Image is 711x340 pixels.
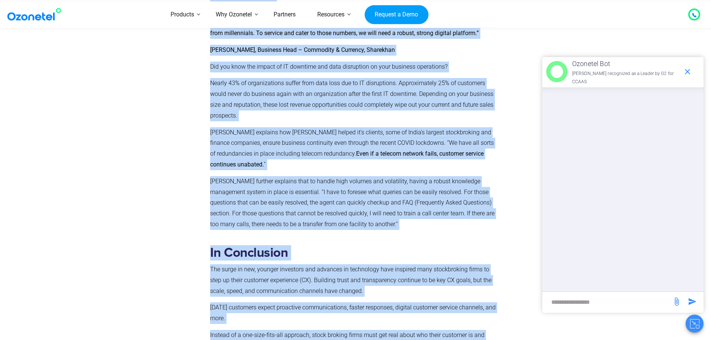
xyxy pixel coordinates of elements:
span: end chat or minimize [680,64,695,79]
p: Ozonetel Bot [572,58,679,70]
strong: In Conclusion [210,246,288,259]
p: [DATE] customers expect proactive communications, faster responses, digital customer service chan... [210,302,498,324]
div: new-msg-input [546,296,668,309]
a: Why Ozonetel [205,1,263,28]
p: [PERSON_NAME] further explains that to handle high volumes and volatility, having a robust knowle... [210,176,498,230]
p: The surge in new, younger investors and advances in technology have inspired many stockbroking fi... [210,264,498,296]
img: header [546,61,568,82]
span: send message [669,294,684,309]
p: [PERSON_NAME] recognized as a Leader by G2 for CCAAS [572,70,679,86]
a: Partners [263,1,306,28]
b: Even if a telecom network fails, customer service continues unabated. [210,150,484,168]
button: Close chat [686,315,704,333]
a: Resources [306,1,355,28]
a: Products [160,1,205,28]
b: [PERSON_NAME], Business Head – Commodity & Currency, Sharekhan [210,46,395,53]
p: [PERSON_NAME] explains how [PERSON_NAME] helped it’s clients, some of India’s largest stockbrokin... [210,127,498,170]
p: Did you know the impact of IT downtime and data disruption on your business operations? [210,62,498,72]
p: Nearly 43% of organizations suffer from data loss due to IT disruptions. Approximately 25% of cus... [210,78,498,121]
a: Request a Demo [365,5,428,24]
span: send message [685,294,700,309]
strong: Be Available [210,0,274,12]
